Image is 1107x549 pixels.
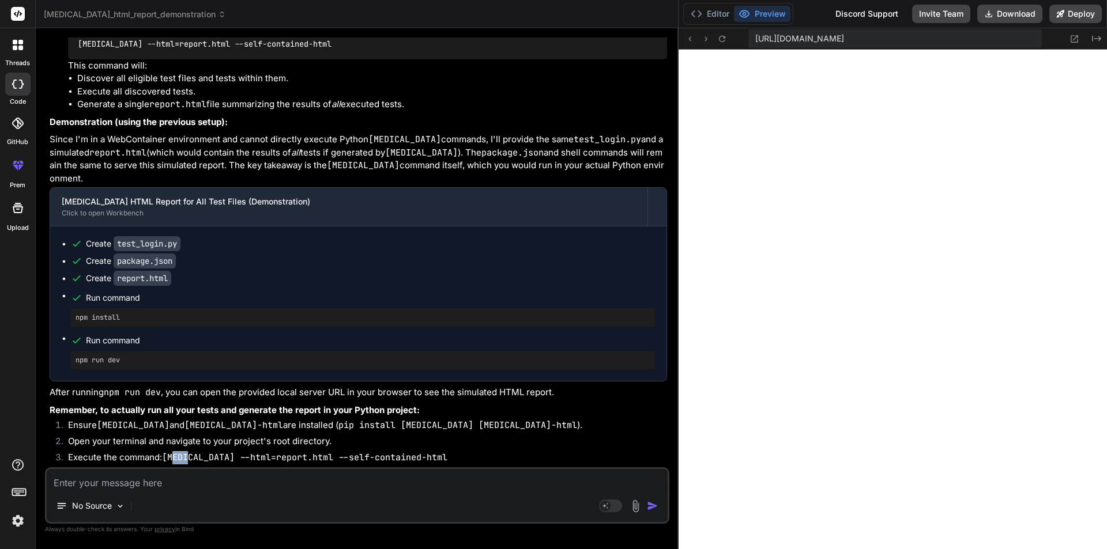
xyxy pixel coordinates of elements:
code: pip install [MEDICAL_DATA] [MEDICAL_DATA]-html [338,419,577,431]
button: Editor [686,6,734,22]
code: report.html [114,271,171,286]
p: Always double-check its answers. Your in Bind [45,524,669,535]
code: test_login.py [114,236,180,251]
span: privacy [155,525,175,532]
div: Create [86,238,180,249]
button: Preview [734,6,790,22]
li: Open your terminal and navigate to your project's root directory. [59,435,667,451]
p: Since I'm in a WebContainer environment and cannot directly execute Python commands, I'll provide... [50,133,667,185]
code: package.json [481,147,544,158]
button: Download [977,5,1042,23]
code: [MEDICAL_DATA] [385,147,458,158]
button: [MEDICAL_DATA] HTML Report for All Test Files (Demonstration)Click to open Workbench [50,188,647,226]
code: [MEDICAL_DATA] --html=report.html --self-contained-html [77,38,333,50]
strong: Demonstration (using the previous setup): [50,116,228,127]
em: all [332,99,341,109]
pre: npm run dev [76,355,650,365]
code: package.json [114,253,176,268]
code: [MEDICAL_DATA] [97,419,170,431]
em: all [291,147,300,158]
strong: Remember, to actually run all your tests and generate the report in your Python project: [50,404,420,415]
span: Run command [86,335,655,346]
button: Deploy [1049,5,1102,23]
code: npm run dev [104,387,161,398]
img: icon [647,500,658,512]
img: Pick Models [115,501,125,511]
label: code [10,97,26,107]
code: [MEDICAL_DATA]-html [184,419,283,431]
div: Create [86,255,176,267]
label: GitHub [7,137,28,147]
code: [MEDICAL_DATA] [327,160,400,171]
button: Invite Team [912,5,970,23]
li: Generate a single file summarizing the results of executed tests. [77,98,667,111]
label: Upload [7,223,29,233]
p: This command will: [68,59,667,73]
img: settings [8,511,28,531]
p: After running , you can open the provided local server URL in your browser to see the simulated H... [50,386,667,399]
div: Create [86,272,171,284]
li: Execute all discovered tests. [77,85,667,99]
code: report.html [89,147,146,158]
span: Run command [86,292,655,304]
pre: npm install [76,313,650,322]
p: No Source [72,500,112,512]
label: prem [10,180,25,190]
li: Execute the command: [59,451,667,467]
span: [MEDICAL_DATA]_html_report_demonstration [44,9,226,20]
span: [URL][DOMAIN_NAME] [755,33,844,44]
img: attachment [629,499,642,513]
div: [MEDICAL_DATA] HTML Report for All Test Files (Demonstration) [62,196,636,207]
div: Click to open Workbench [62,209,636,218]
code: report.html [149,99,206,110]
li: Ensure and are installed ( ). [59,419,667,435]
li: Discover all eligible test files and tests within them. [77,72,667,85]
code: test_login.py [574,134,641,145]
div: Discord Support [829,5,905,23]
code: [MEDICAL_DATA] [368,134,441,145]
label: threads [5,58,30,68]
code: [MEDICAL_DATA] --html=report.html --self-contained-html [162,452,447,463]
